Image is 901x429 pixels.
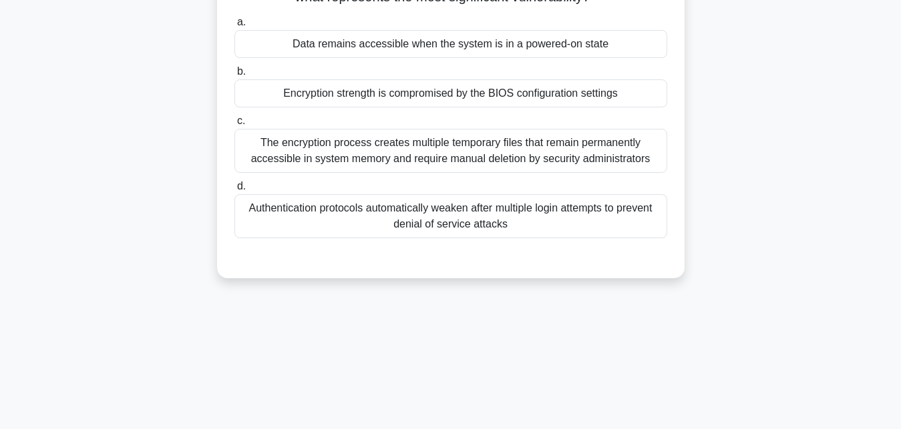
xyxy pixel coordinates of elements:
[234,79,667,107] div: Encryption strength is compromised by the BIOS configuration settings
[234,30,667,58] div: Data remains accessible when the system is in a powered-on state
[234,194,667,238] div: Authentication protocols automatically weaken after multiple login attempts to prevent denial of ...
[237,115,245,126] span: c.
[237,180,246,191] span: d.
[237,16,246,27] span: a.
[234,129,667,173] div: The encryption process creates multiple temporary files that remain permanently accessible in sys...
[237,65,246,77] span: b.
